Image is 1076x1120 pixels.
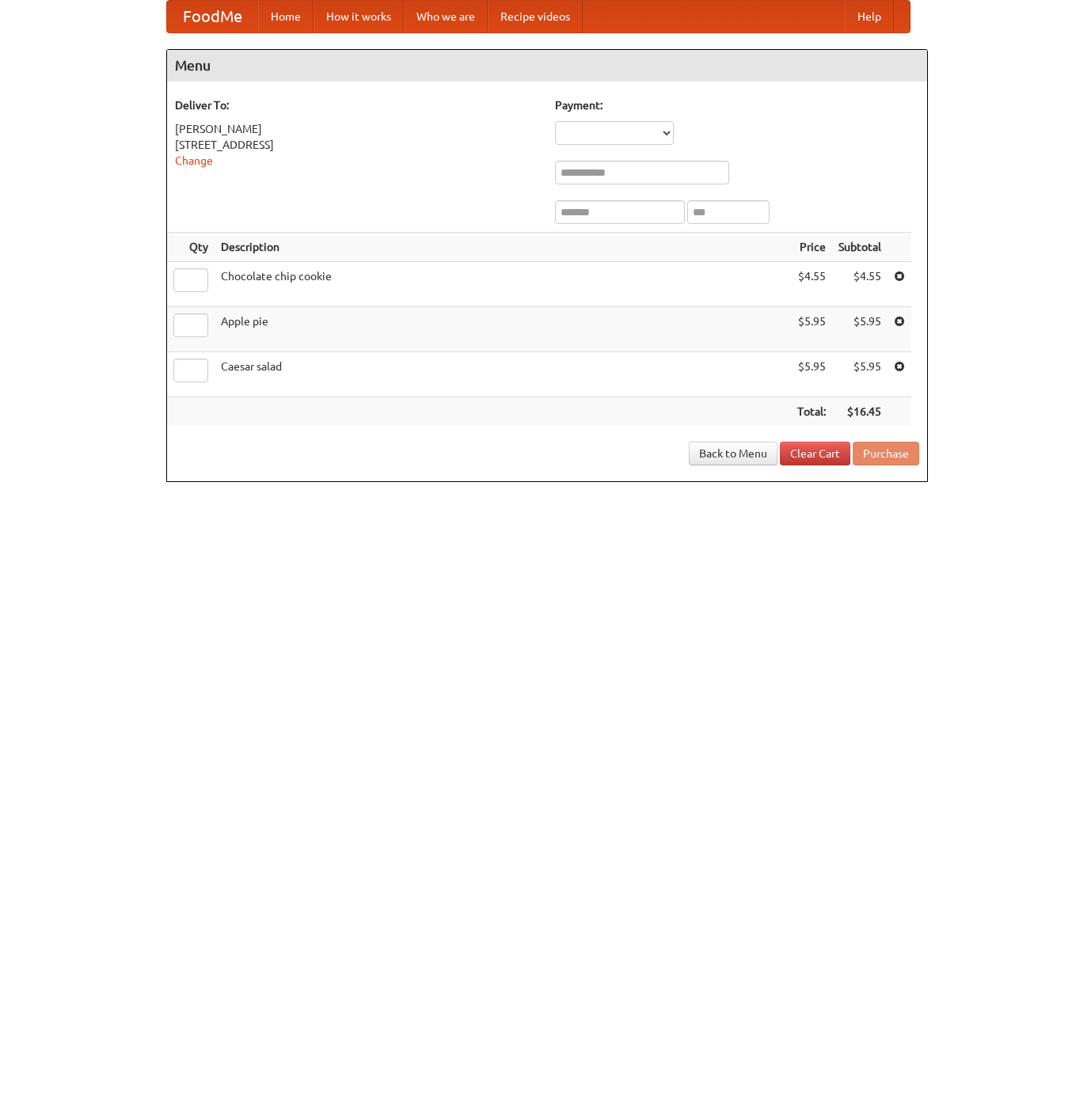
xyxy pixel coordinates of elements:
[832,397,888,427] th: $16.45
[832,352,888,397] td: $5.95
[689,442,778,465] a: Back to Menu
[791,397,832,427] th: Total:
[832,233,888,262] th: Subtotal
[404,1,488,32] a: Who we are
[832,262,888,307] td: $4.55
[832,307,888,352] td: $5.95
[258,1,314,32] a: Home
[215,233,791,262] th: Description
[488,1,583,32] a: Recipe videos
[215,352,791,397] td: Caesar salad
[167,50,927,82] h4: Menu
[175,137,539,153] div: [STREET_ADDRESS]
[167,1,258,32] a: FoodMe
[215,262,791,307] td: Chocolate chip cookie
[215,307,791,352] td: Apple pie
[167,233,215,262] th: Qty
[175,121,539,137] div: [PERSON_NAME]
[853,442,919,465] button: Purchase
[791,307,832,352] td: $5.95
[791,233,832,262] th: Price
[555,97,919,113] h5: Payment:
[791,352,832,397] td: $5.95
[314,1,404,32] a: How it works
[780,442,850,465] a: Clear Cart
[175,154,213,167] a: Change
[845,1,894,32] a: Help
[175,97,539,113] h5: Deliver To:
[791,262,832,307] td: $4.55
